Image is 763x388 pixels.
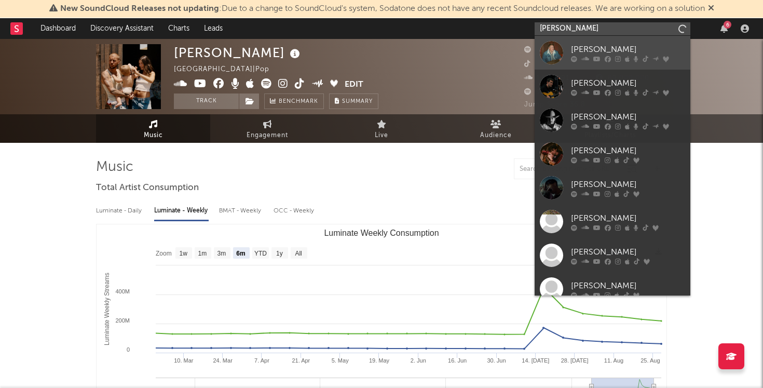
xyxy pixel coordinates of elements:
[127,346,130,353] text: 0
[247,129,288,142] span: Engagement
[96,182,199,194] span: Total Artist Consumption
[324,229,439,237] text: Luminate Weekly Consumption
[535,137,690,171] a: [PERSON_NAME]
[604,357,623,364] text: 11. Aug
[524,47,576,53] span: 84,118,684
[487,357,506,364] text: 30. Jun
[292,357,310,364] text: 21. Apr
[522,357,549,364] text: 14. [DATE]
[641,357,660,364] text: 25. Aug
[276,250,283,257] text: 1y
[571,212,685,224] div: [PERSON_NAME]
[342,99,373,104] span: Summary
[571,144,685,157] div: [PERSON_NAME]
[96,114,210,143] a: Music
[535,70,690,103] a: [PERSON_NAME]
[535,36,690,70] a: [PERSON_NAME]
[524,101,585,108] span: Jump Score: 36.8
[213,357,233,364] text: 24. Mar
[83,18,161,39] a: Discovery Assistant
[115,317,130,324] text: 200M
[161,18,197,39] a: Charts
[571,246,685,258] div: [PERSON_NAME]
[33,18,83,39] a: Dashboard
[480,129,512,142] span: Audience
[156,250,172,257] text: Zoom
[274,202,315,220] div: OCC - Weekly
[332,357,349,364] text: 5. May
[535,272,690,306] a: [PERSON_NAME]
[219,202,263,220] div: BMAT - Weekly
[329,93,378,109] button: Summary
[724,21,731,29] div: 6
[295,250,302,257] text: All
[115,288,130,295] text: 400M
[708,5,714,13] span: Dismiss
[448,357,467,364] text: 16. Jun
[571,178,685,191] div: [PERSON_NAME]
[345,78,363,91] button: Edit
[254,357,269,364] text: 7. Apr
[174,93,239,109] button: Track
[571,279,685,292] div: [PERSON_NAME]
[254,250,267,257] text: YTD
[198,250,207,257] text: 1m
[514,165,624,173] input: Search by song name or URL
[60,5,219,13] span: New SoundCloud Releases not updating
[197,18,230,39] a: Leads
[439,114,553,143] a: Audience
[174,357,194,364] text: 10. Mar
[411,357,426,364] text: 2. Jun
[264,93,324,109] a: Benchmark
[60,5,705,13] span: : Due to a change to SoundCloud's system, Sodatone does not have any recent Soundcloud releases. ...
[571,43,685,56] div: [PERSON_NAME]
[279,96,318,108] span: Benchmark
[174,63,281,76] div: [GEOGRAPHIC_DATA] | Pop
[174,44,303,61] div: [PERSON_NAME]
[180,250,188,257] text: 1w
[535,22,690,35] input: Search for artists
[535,103,690,137] a: [PERSON_NAME]
[524,75,569,82] span: 1,525,891
[96,202,144,220] div: Luminate - Daily
[236,250,245,257] text: 6m
[210,114,324,143] a: Engagement
[571,111,685,123] div: [PERSON_NAME]
[217,250,226,257] text: 3m
[535,205,690,238] a: [PERSON_NAME]
[535,238,690,272] a: [PERSON_NAME]
[535,171,690,205] a: [PERSON_NAME]
[375,129,388,142] span: Live
[524,61,577,68] span: 29,300,000
[524,89,640,96] span: 99,081,909 Monthly Listeners
[720,24,728,33] button: 6
[571,77,685,89] div: [PERSON_NAME]
[369,357,390,364] text: 19. May
[144,129,163,142] span: Music
[561,357,589,364] text: 28. [DATE]
[103,273,111,345] text: Luminate Weekly Streams
[154,202,209,220] div: Luminate - Weekly
[324,114,439,143] a: Live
